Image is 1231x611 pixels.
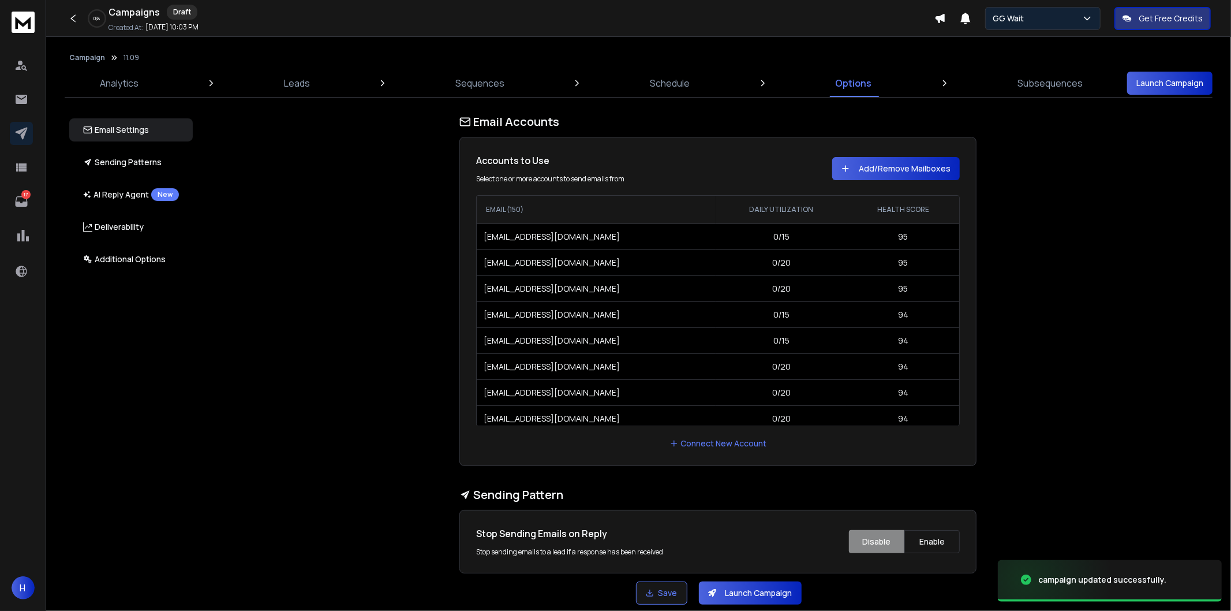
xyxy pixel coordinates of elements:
h1: Campaigns [108,5,160,19]
p: Analytics [100,76,139,90]
div: campaign updated successfully. [1038,574,1166,586]
p: 17 [21,190,31,199]
a: 17 [10,190,33,213]
p: Get Free Credits [1139,13,1203,24]
button: Campaign [69,53,105,62]
button: Launch Campaign [1127,72,1213,95]
p: 0 % [94,15,100,22]
button: Email Settings [69,118,193,141]
button: H [12,576,35,599]
div: Draft [167,5,197,20]
p: Options [836,76,872,90]
p: 11.09 [124,53,139,62]
img: logo [12,12,35,33]
a: Options [829,69,879,97]
p: Sequences [455,76,504,90]
p: Schedule [650,76,690,90]
h1: Email Accounts [459,114,976,130]
p: Email Settings [83,124,149,136]
p: GG Wait [993,13,1028,24]
a: Schedule [643,69,697,97]
a: Analytics [93,69,145,97]
a: Sequences [448,69,511,97]
p: Leads [284,76,310,90]
p: [DATE] 10:03 PM [145,23,199,32]
button: Get Free Credits [1114,7,1211,30]
a: Subsequences [1011,69,1090,97]
p: Subsequences [1017,76,1083,90]
p: Created At: [108,23,143,32]
a: Leads [277,69,317,97]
